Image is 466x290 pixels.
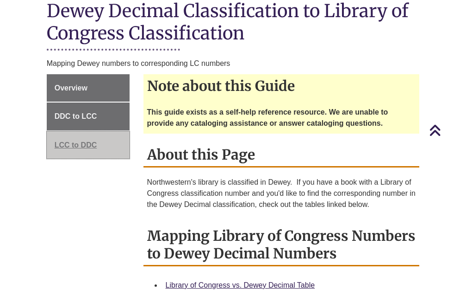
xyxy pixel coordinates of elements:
a: LCC to DDC [47,131,130,159]
a: DDC to LCC [47,103,130,130]
h2: Mapping Library of Congress Numbers to Dewey Decimal Numbers [143,224,420,266]
p: Northwestern's library is classified in Dewey. If you have a book with a Library of Congress clas... [147,177,416,210]
strong: This guide exists as a self-help reference resource. We are unable to provide any cataloging assi... [147,108,388,127]
a: Library of Congress vs. Dewey Decimal Table [166,281,315,289]
span: DDC to LCC [55,112,97,120]
a: Overview [47,74,130,102]
span: Overview [55,84,87,92]
h2: Note about this Guide [143,74,420,97]
span: LCC to DDC [55,141,97,149]
div: Guide Page Menu [47,74,130,159]
span: Mapping Dewey numbers to corresponding LC numbers [47,59,230,67]
h2: About this Page [143,143,420,168]
a: Back to Top [429,124,464,136]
